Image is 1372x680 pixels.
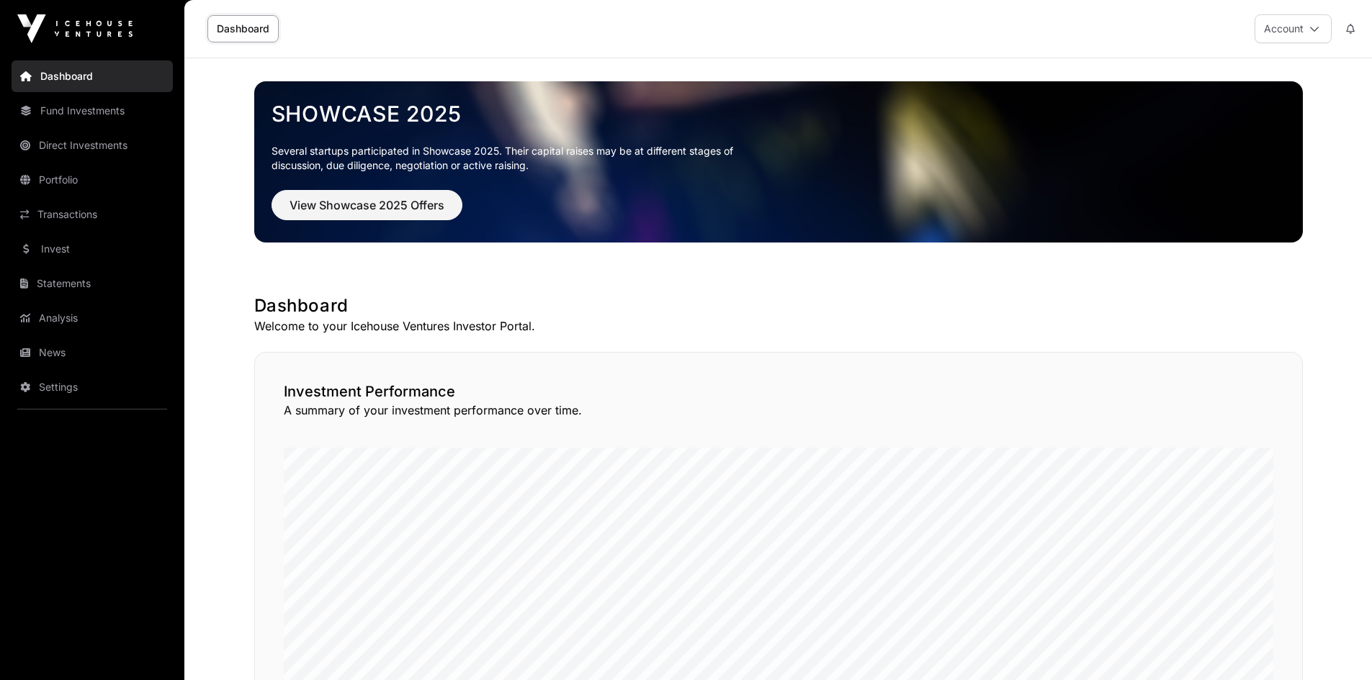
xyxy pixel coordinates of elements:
a: Fund Investments [12,95,173,127]
h1: Dashboard [254,294,1303,317]
h2: Investment Performance [284,381,1273,402]
img: Showcase 2025 [254,81,1303,242]
a: View Showcase 2025 Offers [272,204,462,219]
a: Direct Investments [12,130,173,161]
a: Analysis [12,302,173,334]
span: View Showcase 2025 Offers [290,196,444,214]
img: Icehouse Ventures Logo [17,14,133,43]
a: News [12,337,173,368]
a: Dashboard [207,15,279,42]
a: Portfolio [12,164,173,196]
a: Settings [12,371,173,403]
a: Statements [12,268,173,299]
a: Dashboard [12,60,173,92]
a: Transactions [12,199,173,230]
a: Invest [12,233,173,265]
button: Account [1255,14,1332,43]
p: A summary of your investment performance over time. [284,402,1273,419]
p: Welcome to your Icehouse Ventures Investor Portal. [254,317,1303,335]
a: Showcase 2025 [272,101,1286,127]
p: Several startups participated in Showcase 2025. Their capital raises may be at different stages o... [272,144,756,173]
button: View Showcase 2025 Offers [272,190,462,220]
